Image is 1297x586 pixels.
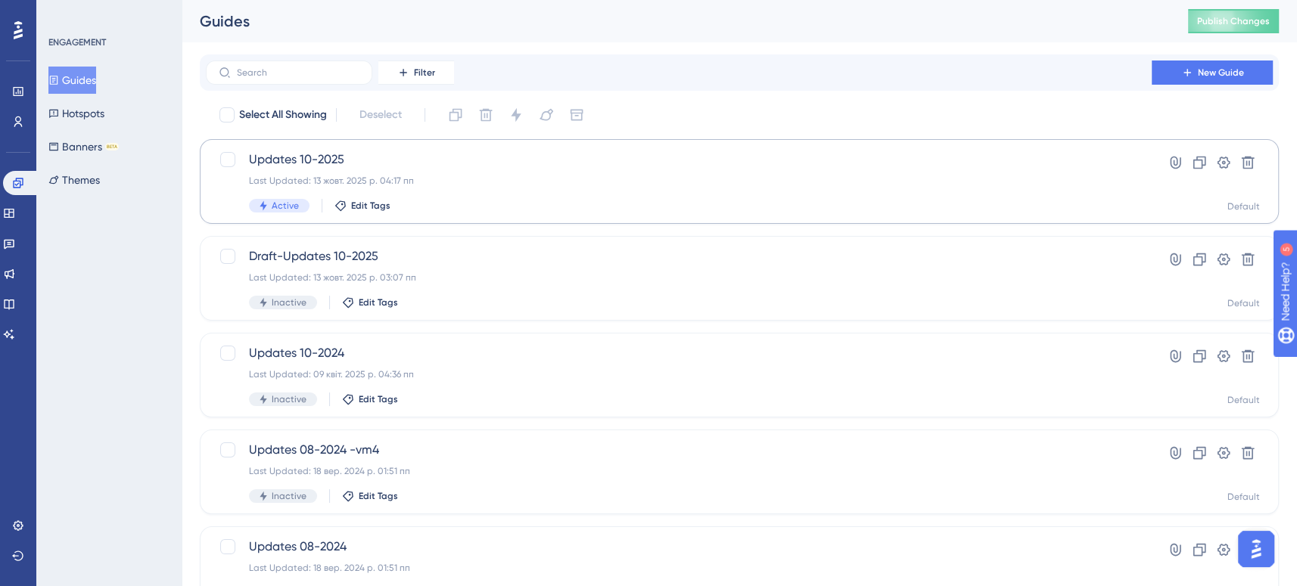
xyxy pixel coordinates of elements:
span: New Guide [1198,67,1244,79]
span: Updates 10-2024 [249,344,1109,362]
div: Last Updated: 18 вер. 2024 р. 01:51 пп [249,465,1109,477]
button: BannersBETA [48,133,119,160]
div: BETA [105,143,119,150]
div: Last Updated: 13 жовт. 2025 р. 03:07 пп [249,271,1109,284]
div: Default [1227,491,1260,503]
span: Active [272,200,299,212]
span: Publish Changes [1197,15,1270,27]
span: Updates 08-2024 [249,538,1109,556]
span: Draft-Updates 10-2025 [249,247,1109,265]
button: Edit Tags [342,296,398,309]
button: Publish Changes [1188,9,1279,33]
span: Deselect [359,106,402,124]
div: Last Updated: 18 вер. 2024 р. 01:51 пп [249,562,1109,574]
div: Default [1227,394,1260,406]
button: Guides [48,67,96,94]
button: Edit Tags [334,200,390,212]
button: Filter [378,60,454,85]
span: Inactive [272,296,306,309]
span: Inactive [272,490,306,502]
div: Last Updated: 09 квіт. 2025 р. 04:36 пп [249,368,1109,380]
button: New Guide [1152,60,1273,85]
span: Edit Tags [359,296,398,309]
button: Hotspots [48,100,104,127]
span: Updates 10-2025 [249,150,1109,169]
button: Deselect [346,101,415,129]
div: 5 [105,8,110,20]
div: Last Updated: 13 жовт. 2025 р. 04:17 пп [249,175,1109,187]
span: Need Help? [36,4,95,22]
span: Edit Tags [359,393,398,405]
span: Filter [414,67,435,79]
span: Edit Tags [359,490,398,502]
div: Default [1227,297,1260,309]
button: Themes [48,166,100,194]
button: Edit Tags [342,490,398,502]
input: Search [237,67,359,78]
span: Select All Showing [239,106,327,124]
div: Guides [200,11,1150,32]
button: Edit Tags [342,393,398,405]
div: Default [1227,200,1260,212]
span: Inactive [272,393,306,405]
div: ENGAGEMENT [48,36,106,48]
span: Edit Tags [351,200,390,212]
span: Updates 08-2024 -vm4 [249,441,1109,459]
iframe: UserGuiding AI Assistant Launcher [1233,526,1279,572]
